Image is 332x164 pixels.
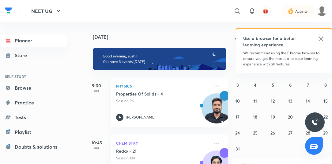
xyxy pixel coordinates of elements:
[303,96,313,106] button: August 14, 2025
[253,114,257,120] abbr: August 18, 2025
[303,80,313,90] button: August 7, 2025
[5,6,12,15] img: Company Logo
[303,112,313,122] button: August 21, 2025
[235,130,240,136] abbr: August 24, 2025
[126,115,156,120] p: [PERSON_NAME]
[84,146,109,150] p: AM
[268,80,278,90] button: August 5, 2025
[243,50,325,67] p: We recommend using the Chrome browser to ensure you get the most up-to-date learning experience w...
[306,98,310,104] abbr: August 14, 2025
[250,128,260,138] button: August 25, 2025
[116,148,192,154] h5: Redox - 21
[253,130,258,136] abbr: August 25, 2025
[324,82,327,88] abbr: August 8, 2025
[261,6,270,16] button: avatar
[236,82,239,88] abbr: August 3, 2025
[323,98,328,104] abbr: August 15, 2025
[103,59,218,64] p: You have 3 events [DATE]
[250,112,260,122] button: August 18, 2025
[233,128,243,138] button: August 24, 2025
[5,6,12,17] a: Company Logo
[116,82,209,90] p: Physics
[236,146,240,152] abbr: August 31, 2025
[268,112,278,122] button: August 19, 2025
[289,82,292,88] abbr: August 6, 2025
[233,144,243,154] button: August 31, 2025
[253,98,257,104] abbr: August 11, 2025
[285,96,295,106] button: August 13, 2025
[321,112,330,122] button: August 22, 2025
[306,130,310,136] abbr: August 28, 2025
[321,128,330,138] button: August 29, 2025
[93,48,226,70] img: evening
[307,82,309,88] abbr: August 7, 2025
[103,54,218,58] h6: Good evening, sushil
[84,82,109,89] h5: 9:00
[84,139,109,146] h5: 10:45
[243,35,304,48] h5: Use a browser for a better learning experience
[236,114,240,120] abbr: August 17, 2025
[323,130,328,136] abbr: August 29, 2025
[272,82,274,88] abbr: August 5, 2025
[28,5,66,17] button: NEET UG
[270,130,275,136] abbr: August 26, 2025
[250,96,260,106] button: August 11, 2025
[285,80,295,90] button: August 6, 2025
[306,114,310,120] abbr: August 21, 2025
[116,155,209,161] p: Session 104
[311,119,319,126] img: ttu
[233,112,243,122] button: August 17, 2025
[321,80,330,90] button: August 8, 2025
[303,128,313,138] button: August 28, 2025
[323,114,328,120] abbr: August 22, 2025
[285,128,295,138] button: August 27, 2025
[285,112,295,122] button: August 20, 2025
[268,96,278,106] button: August 12, 2025
[263,8,268,14] img: avatar
[250,80,260,90] button: August 4, 2025
[116,139,209,147] p: Chemistry
[268,128,278,138] button: August 26, 2025
[254,82,256,88] abbr: August 4, 2025
[288,114,293,120] abbr: August 20, 2025
[271,114,275,120] abbr: August 19, 2025
[321,96,330,106] button: August 15, 2025
[116,91,192,97] h5: Properties Of Solids - 4
[233,96,243,106] button: August 10, 2025
[288,130,292,136] abbr: August 27, 2025
[116,98,209,104] p: Session 96
[288,98,292,104] abbr: August 13, 2025
[271,98,275,104] abbr: August 12, 2025
[235,98,240,104] abbr: August 10, 2025
[84,89,109,92] p: AM
[317,6,327,16] img: sushil kumar
[202,97,231,126] img: Avatar
[93,34,234,39] h4: [DATE]
[233,80,243,90] button: August 3, 2025
[15,52,31,59] div: Store
[288,7,293,15] img: activity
